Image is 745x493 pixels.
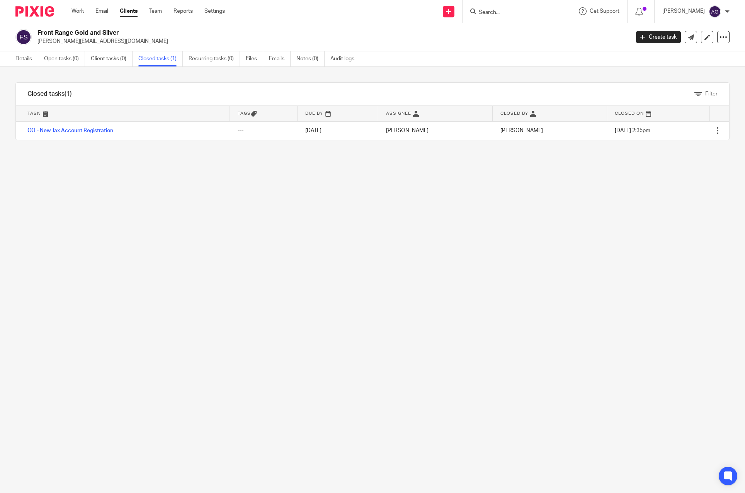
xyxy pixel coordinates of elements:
[230,106,298,121] th: Tags
[120,7,138,15] a: Clients
[15,51,38,66] a: Details
[173,7,193,15] a: Reports
[138,51,183,66] a: Closed tasks (1)
[298,121,378,140] td: [DATE]
[269,51,291,66] a: Emails
[615,128,650,133] span: [DATE] 2:35pm
[95,7,108,15] a: Email
[37,29,507,37] h2: Front Range Gold and Silver
[378,121,493,140] td: [PERSON_NAME]
[15,6,54,17] img: Pixie
[500,128,543,133] span: [PERSON_NAME]
[44,51,85,66] a: Open tasks (0)
[590,8,619,14] span: Get Support
[65,91,72,97] span: (1)
[71,7,84,15] a: Work
[27,128,113,133] a: CO - New Tax Account Registration
[478,9,548,16] input: Search
[149,7,162,15] a: Team
[189,51,240,66] a: Recurring tasks (0)
[238,127,290,134] div: ---
[636,31,681,43] a: Create task
[91,51,133,66] a: Client tasks (0)
[246,51,263,66] a: Files
[330,51,360,66] a: Audit logs
[15,29,32,45] img: svg%3E
[662,7,705,15] p: [PERSON_NAME]
[705,91,718,97] span: Filter
[296,51,325,66] a: Notes (0)
[709,5,721,18] img: svg%3E
[37,37,624,45] p: [PERSON_NAME][EMAIL_ADDRESS][DOMAIN_NAME]
[27,90,72,98] h1: Closed tasks
[204,7,225,15] a: Settings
